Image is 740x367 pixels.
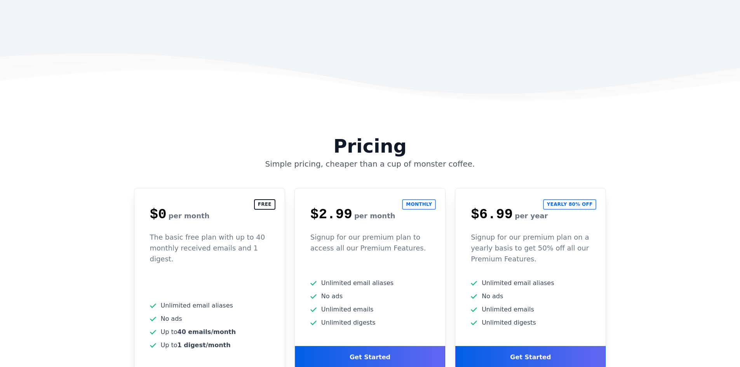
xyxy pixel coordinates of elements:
[321,305,374,314] span: Unlimited emails
[161,327,236,337] span: Up to
[161,314,182,324] span: No ads
[161,301,233,310] span: Unlimited email aliases
[482,278,554,288] span: Unlimited email aliases
[150,232,269,264] p: The basic free plan with up to 40 monthly received emails and 1 digest.
[178,341,231,349] b: 1 digest/month
[178,328,236,336] b: 40 emails/month
[471,207,513,223] span: $6.99
[482,318,536,327] span: Unlimited digests
[310,232,430,254] p: Signup for our premium plan to access all our Premium Features.
[402,199,436,210] h2: Monthly
[254,199,275,210] h2: Free
[482,292,503,301] span: No ads
[150,207,167,223] span: $0
[169,212,210,220] span: per month
[543,199,597,210] h2: Yearly 80% off
[515,212,548,220] span: per year
[321,318,376,327] span: Unlimited digests
[129,158,611,169] p: Simple pricing, cheaper than a cup of monster coffee.
[310,207,352,223] span: $2.99
[161,341,231,350] span: Up to
[482,305,534,314] span: Unlimited emails
[354,212,395,220] span: per month
[129,118,611,155] h2: Pricing
[321,292,343,301] span: No ads
[321,278,394,288] span: Unlimited email aliases
[471,232,590,264] p: Signup for our premium plan on a yearly basis to get 50% off all our Premium Features.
